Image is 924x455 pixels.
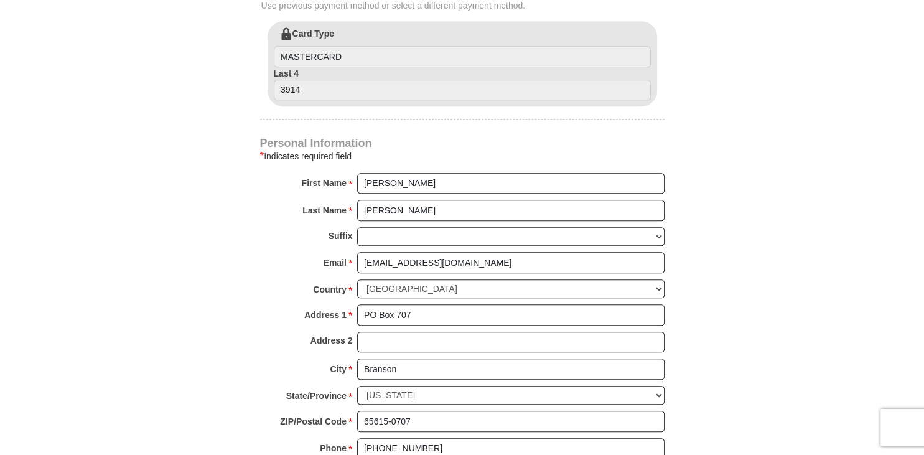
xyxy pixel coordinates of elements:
strong: Last Name [302,202,347,219]
strong: City [330,360,346,378]
strong: Suffix [329,227,353,245]
strong: Email [324,254,347,271]
strong: Country [313,281,347,298]
strong: ZIP/Postal Code [280,413,347,430]
strong: Address 2 [310,332,353,349]
label: Last 4 [274,67,651,101]
h4: Personal Information [260,138,665,148]
input: Last 4 [274,80,651,101]
label: Card Type [274,27,651,67]
strong: First Name [302,174,347,192]
input: Card Type [274,46,651,67]
strong: State/Province [286,387,347,405]
div: Indicates required field [260,149,665,164]
strong: Address 1 [304,306,347,324]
